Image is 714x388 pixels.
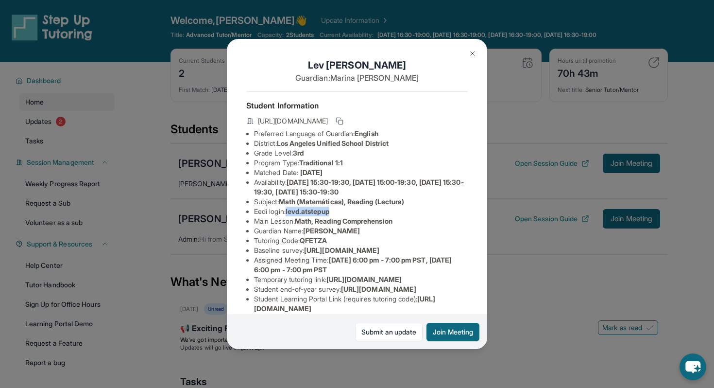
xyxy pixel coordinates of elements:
span: QFETZA [300,236,327,245]
button: Join Meeting [426,323,479,341]
li: Subject : [254,197,468,207]
a: Submit an update [355,323,423,341]
button: chat-button [680,353,706,380]
li: Temporary tutoring link : [254,275,468,284]
span: [URL][DOMAIN_NAME] [326,275,402,283]
li: Guardian Name : [254,226,468,236]
li: Matched Date: [254,168,468,177]
li: Eedi login : [254,207,468,216]
span: Los Angeles Unified School District [277,139,389,147]
span: [DATE] [300,168,323,176]
span: [URL][DOMAIN_NAME] [304,246,379,254]
img: Close Icon [469,50,476,57]
li: Preferred Language of Guardian: [254,129,468,139]
span: 3rd [293,149,304,157]
span: [DATE] 15:30-19:30, [DATE] 15:00-19:30, [DATE] 15:30-19:30, [DATE] 15:30-19:30 [254,178,464,196]
li: Grade Level: [254,148,468,158]
span: levd.atstepup [286,207,329,215]
p: Guardian: Marina [PERSON_NAME] [246,72,468,84]
button: Copy link [334,115,345,127]
span: English [355,129,378,138]
li: Student Learning Portal Link (requires tutoring code) : [254,294,468,314]
li: Student end-of-year survey : [254,284,468,294]
span: Math, Reading Comprehension [295,217,392,225]
li: Baseline survey : [254,246,468,255]
li: Program Type: [254,158,468,168]
span: [URL][DOMAIN_NAME] [258,116,328,126]
li: District: [254,139,468,148]
h4: Student Information [246,100,468,111]
li: Main Lesson : [254,216,468,226]
span: Traditional 1:1 [299,159,343,167]
li: Student Direct Learning Portal Link (no tutoring code required) : [254,314,468,333]
li: Assigned Meeting Time : [254,255,468,275]
span: [URL][DOMAIN_NAME] [341,285,416,293]
li: Availability: [254,177,468,197]
span: [DATE] 6:00 pm - 7:00 pm PST, [DATE] 6:00 pm - 7:00 pm PST [254,256,452,274]
h1: Lev [PERSON_NAME] [246,58,468,72]
span: [PERSON_NAME] [303,227,360,235]
li: Tutoring Code : [254,236,468,246]
span: Math (Matemáticas), Reading (Lectura) [279,197,405,206]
